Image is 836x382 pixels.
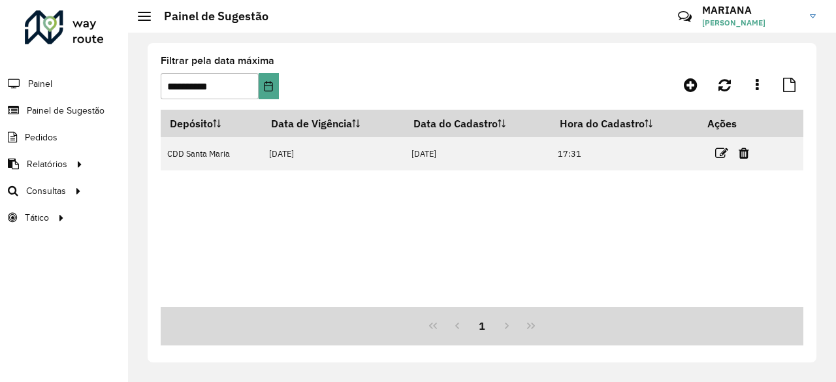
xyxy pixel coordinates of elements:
[702,17,800,29] span: [PERSON_NAME]
[161,110,262,137] th: Depósito
[671,3,699,31] a: Contato Rápido
[25,131,57,144] span: Pedidos
[739,144,749,162] a: Excluir
[551,110,699,137] th: Hora do Cadastro
[27,104,104,118] span: Painel de Sugestão
[259,73,279,99] button: Choose Date
[702,4,800,16] h3: MARIANA
[470,313,494,338] button: 1
[161,53,274,69] label: Filtrar pela data máxima
[404,137,551,170] td: [DATE]
[151,9,268,24] h2: Painel de Sugestão
[715,144,728,162] a: Editar
[262,137,404,170] td: [DATE]
[404,110,551,137] th: Data do Cadastro
[26,184,66,198] span: Consultas
[27,157,67,171] span: Relatórios
[551,137,699,170] td: 17:31
[25,211,49,225] span: Tático
[262,110,404,137] th: Data de Vigência
[28,77,52,91] span: Painel
[698,110,777,137] th: Ações
[161,137,262,170] td: CDD Santa Maria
